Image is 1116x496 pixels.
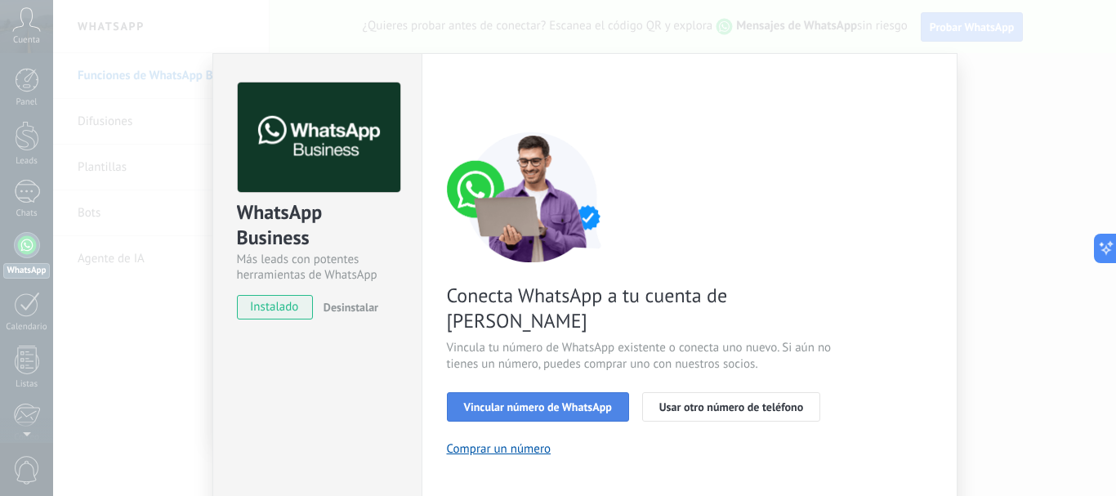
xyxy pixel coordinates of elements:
img: logo_main.png [238,83,400,193]
button: Desinstalar [317,295,378,319]
img: connect number [447,132,618,262]
span: Vincular número de WhatsApp [464,401,612,413]
button: Vincular número de WhatsApp [447,392,629,422]
span: Vincula tu número de WhatsApp existente o conecta uno nuevo. Si aún no tienes un número, puedes c... [447,340,836,373]
span: instalado [238,295,312,319]
div: WhatsApp Business [237,199,398,252]
button: Comprar un número [447,441,551,457]
span: Conecta WhatsApp a tu cuenta de [PERSON_NAME] [447,283,836,333]
button: Usar otro número de teléfono [642,392,820,422]
span: Usar otro número de teléfono [659,401,803,413]
div: Más leads con potentes herramientas de WhatsApp [237,252,398,283]
span: Desinstalar [324,300,378,315]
